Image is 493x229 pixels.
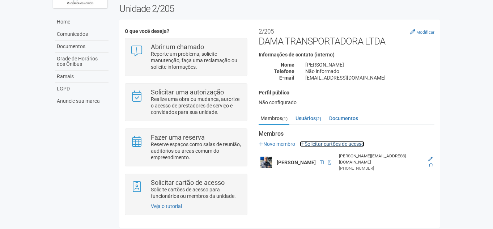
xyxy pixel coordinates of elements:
a: Fazer uma reserva Reserve espaços como salas de reunião, auditórios ou áreas comum do empreendime... [131,134,242,161]
h4: Perfil público [259,90,434,96]
a: Veja o tutorial [151,203,182,209]
a: Novo membro [259,141,295,147]
div: Não configurado [259,99,434,106]
strong: Telefone [274,68,294,74]
small: (1) [282,116,288,121]
a: Comunicados [55,28,109,41]
a: Solicitar cartão de acesso Solicite cartões de acesso para funcionários ou membros da unidade. [131,179,242,199]
p: Reserve espaços como salas de reunião, auditórios ou áreas comum do empreendimento. [151,141,242,161]
strong: [PERSON_NAME] [277,160,316,165]
div: [PERSON_NAME] [300,62,440,68]
a: Excluir membro [429,163,433,168]
small: (2) [316,116,321,121]
a: Solicitar uma autorização Realize uma obra ou mudança, autorize o acesso de prestadores de serviç... [131,89,242,115]
a: Membros(1) [259,113,289,125]
strong: E-mail [279,75,294,81]
div: [PHONE_NUMBER] [339,165,421,171]
p: Solicite cartões de acesso para funcionários ou membros da unidade. [151,186,242,199]
a: Usuários(2) [294,113,323,124]
small: Modificar [416,30,434,35]
a: Modificar [410,29,434,35]
a: Grade de Horários dos Ônibus [55,53,109,71]
a: Abrir um chamado Reporte um problema, solicite manutenção, faça uma reclamação ou solicite inform... [131,44,242,70]
small: 2/205 [259,28,274,35]
strong: Solicitar uma autorização [151,88,224,96]
p: Realize uma obra ou mudança, autorize o acesso de prestadores de serviço e convidados para sua un... [151,96,242,115]
h4: O que você deseja? [125,29,247,34]
h4: Informações de contato (interno) [259,52,434,58]
p: Reporte um problema, solicite manutenção, faça uma reclamação ou solicite informações. [151,51,242,70]
div: [EMAIL_ADDRESS][DOMAIN_NAME] [300,75,440,81]
a: Documentos [327,113,360,124]
a: Editar membro [428,157,433,162]
h2: DAMA TRANSPORTADORA LTDA [259,25,434,47]
img: user.png [260,157,272,168]
div: Não informado [300,68,440,75]
strong: Membros [259,131,434,137]
strong: Nome [281,62,294,68]
div: [PERSON_NAME][EMAIL_ADDRESS][DOMAIN_NAME] [339,153,421,165]
h2: Unidade 2/205 [119,3,440,14]
a: LGPD [55,83,109,95]
strong: Fazer uma reserva [151,133,205,141]
strong: Abrir um chamado [151,43,204,51]
a: Anuncie sua marca [55,95,109,107]
a: Home [55,16,109,28]
a: Solicitar cartões de acesso [300,141,364,147]
strong: Solicitar cartão de acesso [151,179,225,186]
a: Ramais [55,71,109,83]
a: Documentos [55,41,109,53]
